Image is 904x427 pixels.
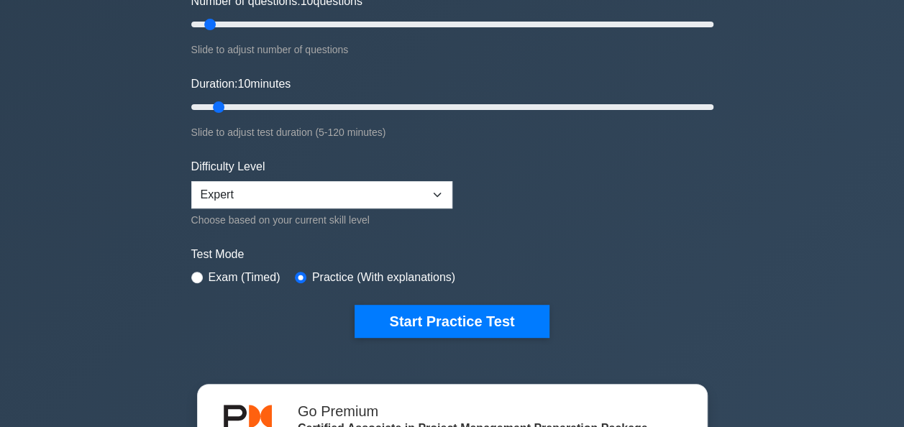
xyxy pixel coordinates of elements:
button: Start Practice Test [355,305,549,338]
label: Practice (With explanations) [312,269,455,286]
span: 10 [237,78,250,90]
label: Difficulty Level [191,158,265,175]
div: Slide to adjust test duration (5-120 minutes) [191,124,713,141]
label: Test Mode [191,246,713,263]
div: Choose based on your current skill level [191,211,452,229]
div: Slide to adjust number of questions [191,41,713,58]
label: Duration: minutes [191,75,291,93]
label: Exam (Timed) [209,269,280,286]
